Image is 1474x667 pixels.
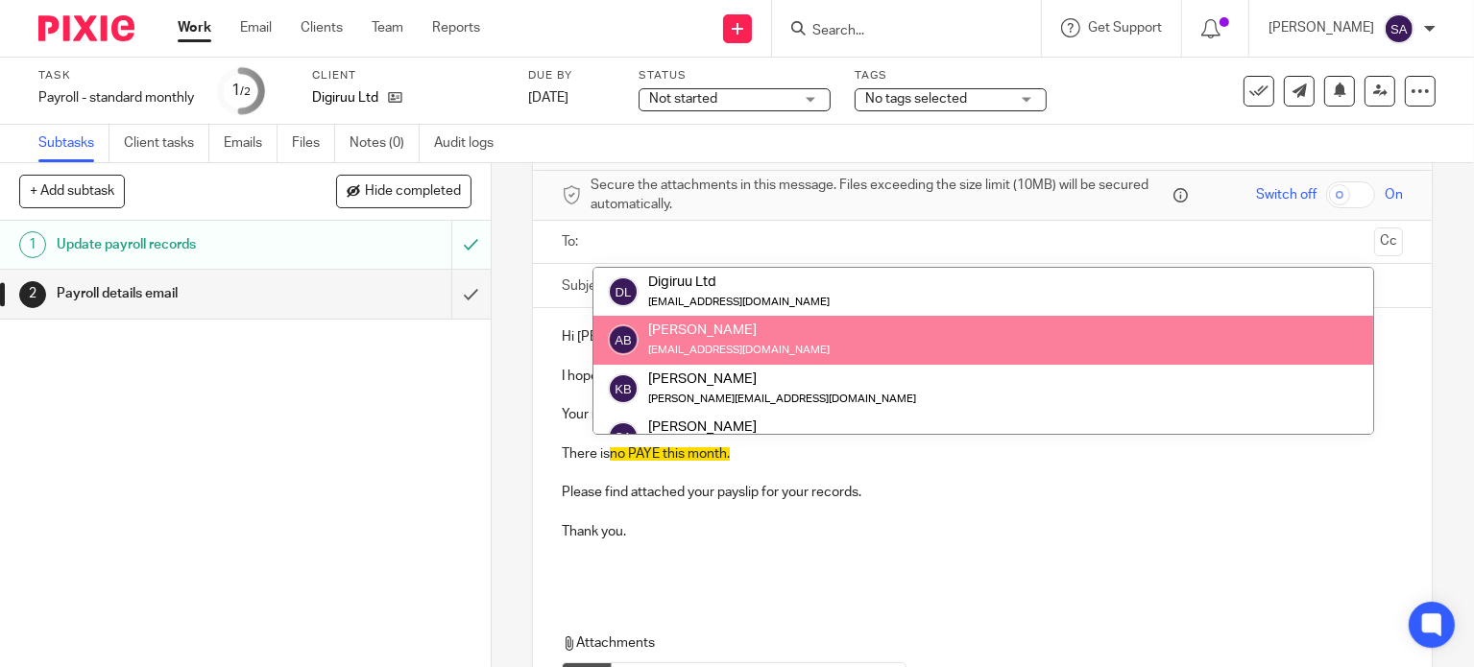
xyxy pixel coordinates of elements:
a: Reports [432,18,480,37]
a: Subtasks [38,125,109,162]
label: Status [639,68,831,83]
a: Client tasks [124,125,209,162]
button: Hide completed [336,175,471,207]
span: Secure the attachments in this message. Files exceeding the size limit (10MB) will be secured aut... [591,176,1169,215]
span: On [1385,185,1403,204]
img: svg%3E [608,324,639,355]
p: Your net pay amount is: [562,405,1403,424]
p: Digiruu Ltd [312,88,378,107]
a: Team [372,18,403,37]
span: Hide completed [365,184,461,200]
p: Attachments [562,633,1386,653]
label: Task [38,68,194,83]
span: no PAYE this month. [610,447,730,461]
a: Files [292,125,335,162]
h1: Payroll details email [57,279,307,308]
div: [PERSON_NAME] [648,417,916,437]
button: Cc [1374,227,1403,256]
a: Audit logs [434,125,508,162]
a: Work [178,18,211,37]
a: Notes (0) [350,125,420,162]
label: Due by [528,68,615,83]
small: [EMAIL_ADDRESS][DOMAIN_NAME] [648,345,830,355]
h1: Update payroll records [57,230,307,259]
p: [PERSON_NAME] [1269,18,1374,37]
div: Payroll - standard monthly [38,88,194,107]
span: Get Support [1088,21,1162,35]
span: No tags selected [865,92,967,106]
input: Search [810,23,983,40]
span: Switch off [1256,185,1317,204]
div: [PERSON_NAME] [648,369,916,388]
img: svg%3E [608,421,639,452]
small: [PERSON_NAME][EMAIL_ADDRESS][DOMAIN_NAME] [648,393,916,404]
a: Email [240,18,272,37]
img: Pixie [38,15,134,41]
div: 1 [231,80,251,102]
small: /2 [240,86,251,97]
div: 1 [19,231,46,258]
img: svg%3E [608,276,639,307]
p: There is [562,425,1403,465]
label: To: [562,232,583,251]
a: Emails [224,125,278,162]
small: [EMAIL_ADDRESS][DOMAIN_NAME] [648,297,830,307]
label: Client [312,68,504,83]
img: svg%3E [1384,13,1414,44]
div: 2 [19,281,46,308]
label: Subject: [562,276,612,296]
p: Thank you. [562,522,1403,541]
span: [DATE] [528,91,568,105]
p: Hi [PERSON_NAME], [562,327,1403,346]
button: + Add subtask [19,175,125,207]
div: [PERSON_NAME] [648,321,830,340]
img: svg%3E [608,373,639,404]
p: Please find attached your payslip for your records. [562,483,1403,502]
label: Tags [855,68,1047,83]
div: Digiruu Ltd [648,273,830,292]
p: I hope you're well. [562,367,1403,386]
a: Clients [301,18,343,37]
span: Not started [649,92,717,106]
